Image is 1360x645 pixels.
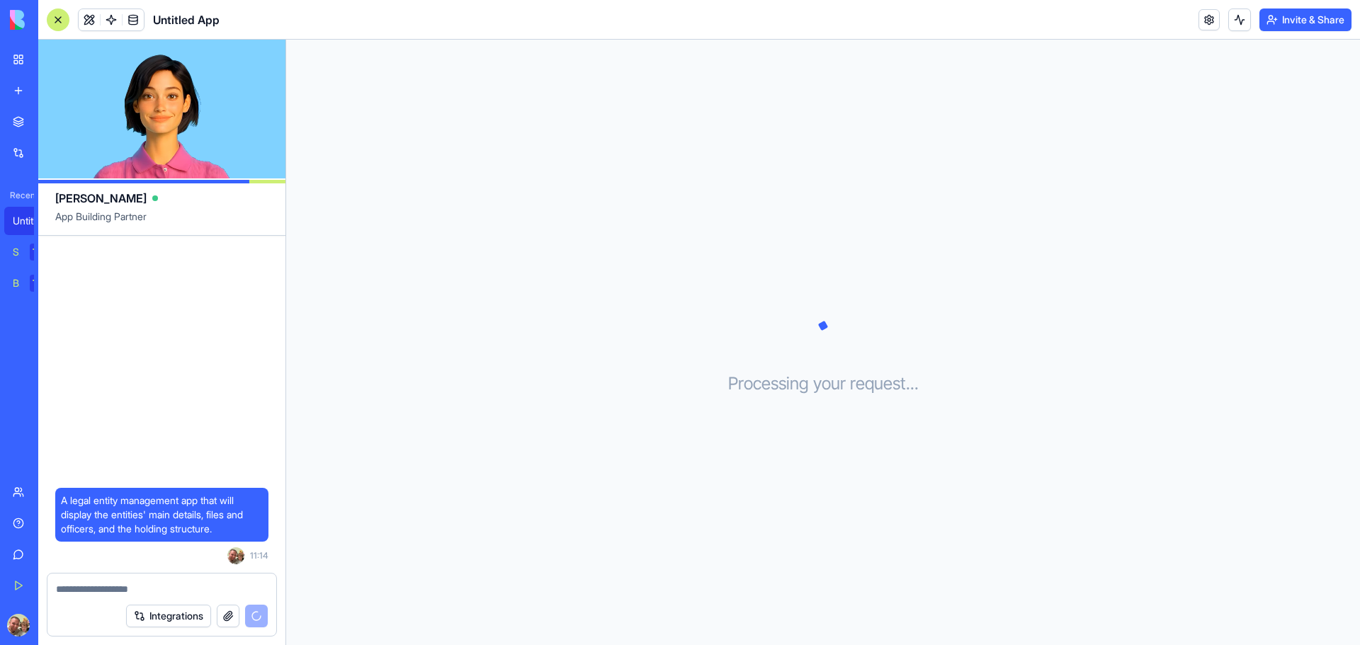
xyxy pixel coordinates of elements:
[126,605,211,627] button: Integrations
[4,238,61,266] a: Social Media Content GeneratorTRY
[13,214,52,228] div: Untitled App
[914,372,919,395] span: .
[4,190,34,201] span: Recent
[4,269,61,297] a: Banner StudioTRY
[55,190,147,207] span: [PERSON_NAME]
[1259,8,1351,31] button: Invite & Share
[250,550,268,561] span: 11:14
[728,372,919,395] h3: Processing your request
[153,11,220,28] span: Untitled App
[13,245,20,259] div: Social Media Content Generator
[906,372,910,395] span: .
[13,276,20,290] div: Banner Studio
[55,210,268,235] span: App Building Partner
[910,372,914,395] span: .
[61,493,263,536] span: A legal entity management app that will display the entities' main details, files and officers, a...
[30,244,52,261] div: TRY
[30,275,52,292] div: TRY
[4,207,61,235] a: Untitled App
[227,547,244,564] img: ACg8ocKg7W255ZJOuvZw5wMdSJM8mafhLmBSg11bbO8qrDIyKahtrtsrBA=s96-c
[7,614,30,637] img: ACg8ocKg7W255ZJOuvZw5wMdSJM8mafhLmBSg11bbO8qrDIyKahtrtsrBA=s96-c
[10,10,98,30] img: logo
